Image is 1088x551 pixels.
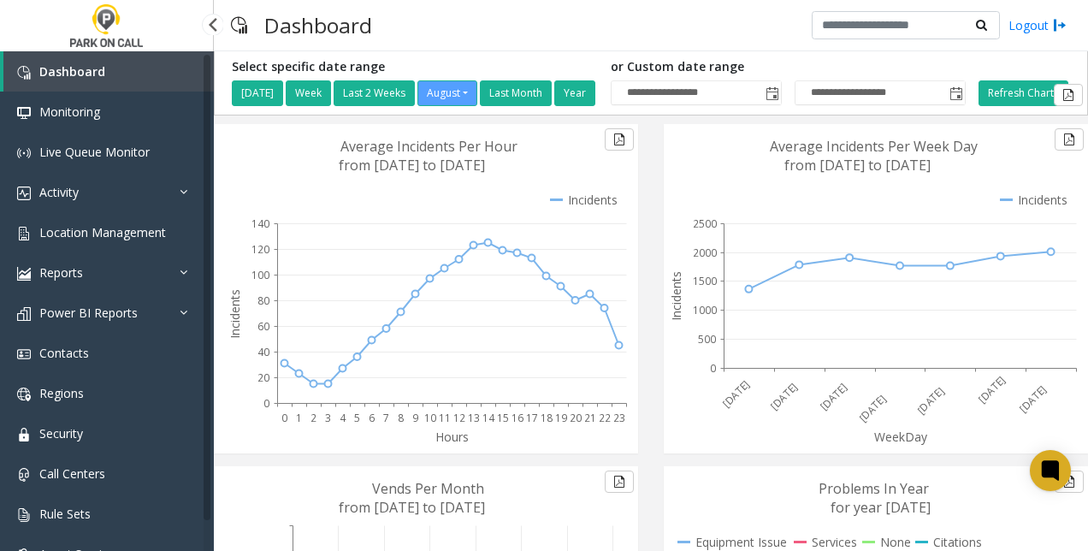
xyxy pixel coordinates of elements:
text: 18 [541,411,553,425]
text: 15 [497,411,509,425]
text: 500 [698,332,716,347]
button: Export to pdf [1055,471,1084,493]
span: Regions [39,385,84,401]
text: 140 [251,216,269,231]
button: Refresh Charts [979,80,1068,106]
button: August [417,80,477,106]
text: 23 [613,411,625,425]
text: 0 [281,411,287,425]
img: 'icon' [17,388,31,401]
img: 'icon' [17,106,31,120]
img: 'icon' [17,307,31,321]
text: 2000 [693,246,717,260]
text: from [DATE] to [DATE] [339,498,485,517]
img: logout [1053,16,1067,34]
text: 4 [340,411,346,425]
span: Toggle popup [762,81,781,105]
button: Last Month [480,80,552,106]
text: Hours [435,429,469,445]
text: from [DATE] to [DATE] [339,156,485,175]
text: 1 [296,411,302,425]
text: 6 [369,411,375,425]
span: Live Queue Monitor [39,144,150,160]
span: Activity [39,184,79,200]
text: from [DATE] to [DATE] [784,156,931,175]
text: Problems In Year [819,479,929,498]
img: 'icon' [17,267,31,281]
h3: Dashboard [256,4,381,46]
text: 80 [257,293,269,308]
img: 'icon' [17,66,31,80]
button: Export to pdf [605,128,634,151]
text: 21 [584,411,596,425]
h5: Select specific date range [232,60,598,74]
img: pageIcon [231,4,247,46]
span: Location Management [39,224,166,240]
text: [DATE] [975,373,1008,406]
text: 12 [453,411,465,425]
a: Logout [1008,16,1067,34]
text: [DATE] [719,377,753,411]
img: 'icon' [17,347,31,361]
button: Export to pdf [1055,128,1084,151]
span: Reports [39,264,83,281]
img: 'icon' [17,508,31,522]
text: [DATE] [1016,382,1050,416]
text: Average Incidents Per Week Day [770,137,978,156]
text: 19 [555,411,567,425]
span: Rule Sets [39,506,91,522]
text: 0 [263,396,269,411]
a: Dashboard [3,51,214,92]
text: WeekDay [874,429,928,445]
text: 13 [468,411,480,425]
text: Vends Per Month [372,479,484,498]
text: 7 [383,411,389,425]
text: 14 [482,411,495,425]
text: 3 [325,411,331,425]
text: 16 [511,411,523,425]
button: Last 2 Weeks [334,80,415,106]
text: 22 [599,411,611,425]
button: [DATE] [232,80,283,106]
text: 20 [570,411,582,425]
text: 17 [526,411,538,425]
text: 5 [354,411,360,425]
text: [DATE] [914,384,947,418]
button: Export to pdf [605,471,634,493]
button: Export to pdf [1054,84,1083,106]
span: Dashboard [39,63,105,80]
text: 11 [439,411,451,425]
img: 'icon' [17,227,31,240]
text: 60 [257,319,269,334]
text: Incidents [227,289,243,339]
text: 9 [412,411,418,425]
text: [DATE] [855,392,889,425]
img: 'icon' [17,428,31,441]
text: Average Incidents Per Hour [340,137,517,156]
h5: or Custom date range [611,60,966,74]
span: Contacts [39,345,89,361]
text: 10 [424,411,436,425]
text: 100 [251,268,269,282]
text: [DATE] [817,380,850,413]
span: Security [39,425,83,441]
text: 8 [398,411,404,425]
text: 20 [257,370,269,385]
text: 2 [310,411,316,425]
button: Week [286,80,331,106]
text: 0 [710,361,716,376]
span: Call Centers [39,465,105,482]
button: Year [554,80,595,106]
text: [DATE] [767,380,801,413]
span: Monitoring [39,104,100,120]
text: 120 [251,242,269,257]
span: Power BI Reports [39,305,138,321]
img: 'icon' [17,146,31,160]
text: 40 [257,345,269,359]
text: for year [DATE] [831,498,931,517]
text: 2500 [693,216,717,231]
text: Incidents [668,271,684,321]
text: 1500 [693,274,717,288]
img: 'icon' [17,187,31,200]
span: Toggle popup [946,81,965,105]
